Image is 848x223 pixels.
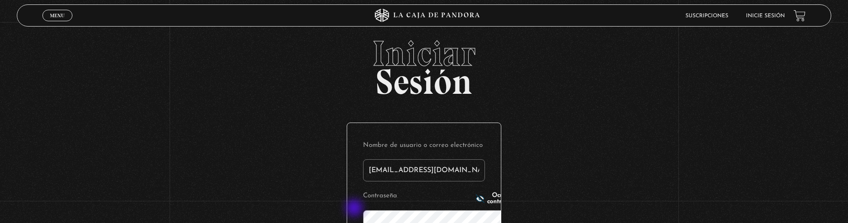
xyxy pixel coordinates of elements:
[50,13,64,18] span: Menu
[476,192,518,205] button: Ocultar contraseña
[746,13,785,19] a: Inicie sesión
[685,13,728,19] a: Suscripciones
[47,20,68,27] span: Cerrar
[17,36,831,92] h2: Sesión
[487,192,518,205] span: Ocultar contraseña
[794,10,806,22] a: View your shopping cart
[17,36,831,71] span: Iniciar
[363,139,485,153] label: Nombre de usuario o correo electrónico
[363,189,473,203] label: Contraseña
